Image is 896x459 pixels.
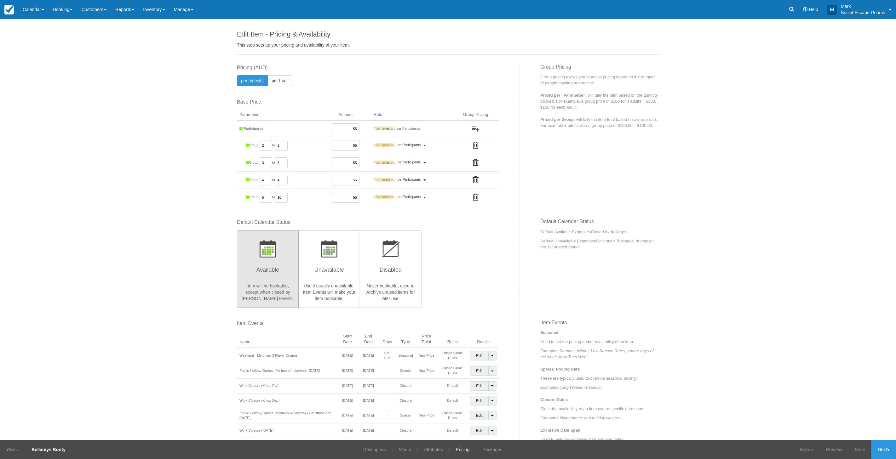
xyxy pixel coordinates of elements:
[379,438,396,453] td: -
[260,161,288,164] span: to
[267,75,292,86] button: per hour
[394,440,416,459] a: Media
[395,193,428,202] button: perParticipants
[540,384,659,390] p: Examples:
[237,31,659,38] h1: Edit Item - Pricing & Availability
[540,219,659,229] h3: Default Calendar Status
[241,283,295,302] p: Item will be bookable, except when closed by [PERSON_NAME] Events.
[337,378,358,393] td: [DATE]
[237,320,499,327] label: Item Events
[376,195,393,199] span: per timeslot
[260,240,276,258] img: wizard-default-status-available-icon.png
[398,143,421,148] span: per
[364,283,417,302] p: Never bookable; used to Archive unused items for later use.
[438,363,468,378] td: Onsite Game Rules
[358,363,379,378] td: [DATE]
[374,127,375,130] span: /
[379,378,396,393] td: -
[320,109,371,121] th: Amount
[871,440,896,459] a: Next
[540,375,659,381] p: These are typically used to override seasonal pricing.
[381,240,400,258] img: wizard-default-status-disabled-icon.png
[376,161,393,164] span: per timeslot
[470,411,489,420] a: Edit
[403,160,421,164] span: Participants
[4,5,14,14] img: checkfront-main-nav-mini-logo.png
[396,363,416,378] td: Special
[237,408,337,423] td: Public Holiday Games (Minimum 4 players) - Christmas and [DATE]
[376,143,393,147] span: per timeslot
[540,64,659,74] h3: Group Pricing
[841,3,885,9] p: Mark
[416,408,438,423] td: New Price
[237,109,320,121] th: Parameter
[260,195,288,199] span: to
[246,178,259,182] span: Group
[237,42,659,48] p: This step sets up your pricing and availability of your item.
[379,423,396,438] td: -
[398,160,421,165] span: per
[379,393,396,408] td: -
[540,339,659,345] p: Used to set the pricing and/or availability of an item.
[438,348,468,363] td: Onsite Game Rules
[472,127,479,132] img: wizard-add-group-icon.png
[403,195,421,199] span: Participants
[540,74,659,86] p: Group pricing allows you to adjust pricing based on the number of people booking at one time.
[376,127,393,130] span: per timeslot
[849,440,872,459] a: Save
[358,408,379,423] td: [DATE]
[396,348,416,363] td: Seasonal
[371,109,452,121] th: Rate
[540,93,585,98] strong: Priced per "Parameter"
[358,331,379,348] th: End Date
[560,385,603,390] em: Long Weekend Special.
[540,428,580,433] strong: Exclusive Date Span
[560,416,623,420] em: Maintenance and holiday closures.
[841,9,885,16] p: Social Escape Rooms
[337,393,358,408] td: [DATE]
[358,348,379,363] td: [DATE]
[337,363,358,378] td: [DATE]
[470,426,489,435] a: Edit
[359,440,391,459] a: Description
[246,143,259,147] span: Group
[337,348,358,363] td: [DATE]
[540,116,659,128] p: : will tally the item total based on a group rate. For example 3 adults with a group price of $10...
[246,161,259,164] span: Group
[241,78,264,83] span: per timeslot
[337,438,358,453] td: [DATE]
[540,348,659,360] p: Examples:
[540,330,558,335] strong: Seasonal
[540,397,568,402] strong: Closure Dates
[540,415,659,421] p: Examples:
[470,351,489,360] a: Edit
[237,438,337,453] td: Work Closure (New Years Eve)
[396,423,416,438] td: Closure
[394,143,411,147] span: /
[416,331,438,348] th: Price Point
[396,331,416,348] th: Type
[374,195,375,199] span: /
[237,423,337,438] td: Work Closure ([DATE])
[360,230,422,308] button: Disabled Never bookable; used to Archive unused items for later use.
[337,423,358,438] td: [DATE]
[419,440,448,459] a: Attributes
[395,158,428,167] button: perParticipants
[358,378,379,393] td: [DATE]
[395,176,428,185] button: perParticipants
[237,75,268,86] button: per timeslot
[246,195,259,199] span: Group
[394,195,411,199] span: /
[468,331,499,348] th: Details
[396,378,416,393] td: Closure
[379,408,396,423] td: -
[470,396,489,405] a: Edit
[820,440,848,459] a: Preview
[416,363,438,378] td: New Price
[470,366,489,376] a: Edit
[298,230,360,308] button: Unavailable Use if usually unavailable; Item Events will make your item bookable.
[337,331,358,348] th: Start Date
[364,264,417,280] h3: Disabled
[396,393,416,408] td: Closure
[452,109,499,121] th: Group Pricing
